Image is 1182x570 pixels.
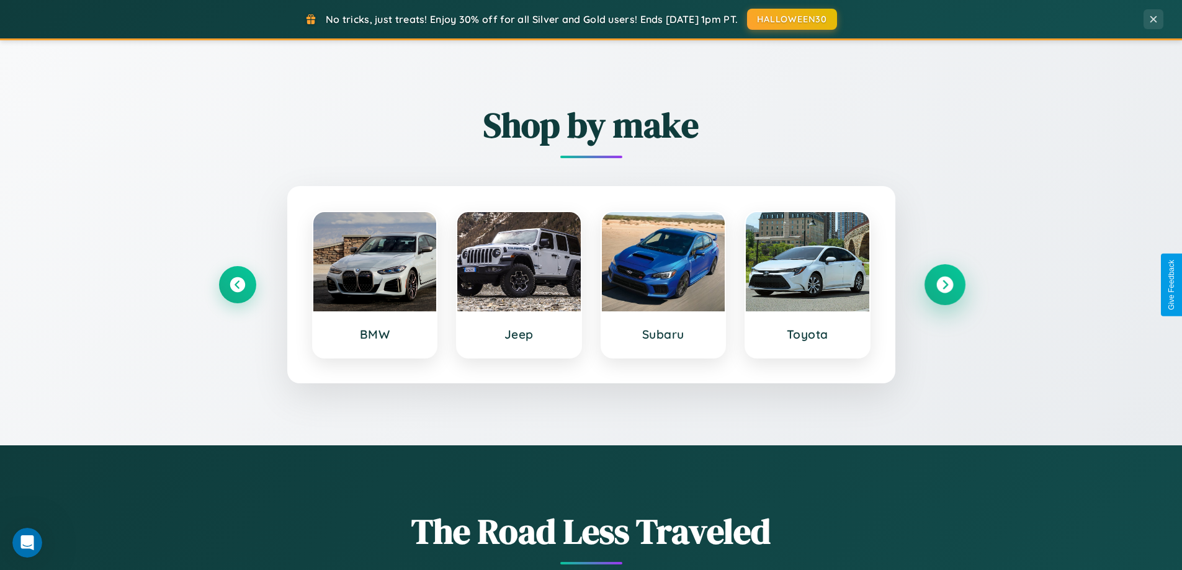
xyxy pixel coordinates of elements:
h3: Toyota [758,327,857,342]
button: HALLOWEEN30 [747,9,837,30]
h2: Shop by make [219,101,964,149]
span: No tricks, just treats! Enjoy 30% off for all Silver and Gold users! Ends [DATE] 1pm PT. [326,13,738,25]
h1: The Road Less Traveled [219,507,964,555]
div: Give Feedback [1167,260,1176,310]
h3: BMW [326,327,424,342]
h3: Jeep [470,327,568,342]
h3: Subaru [614,327,713,342]
iframe: Intercom live chat [12,528,42,558]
